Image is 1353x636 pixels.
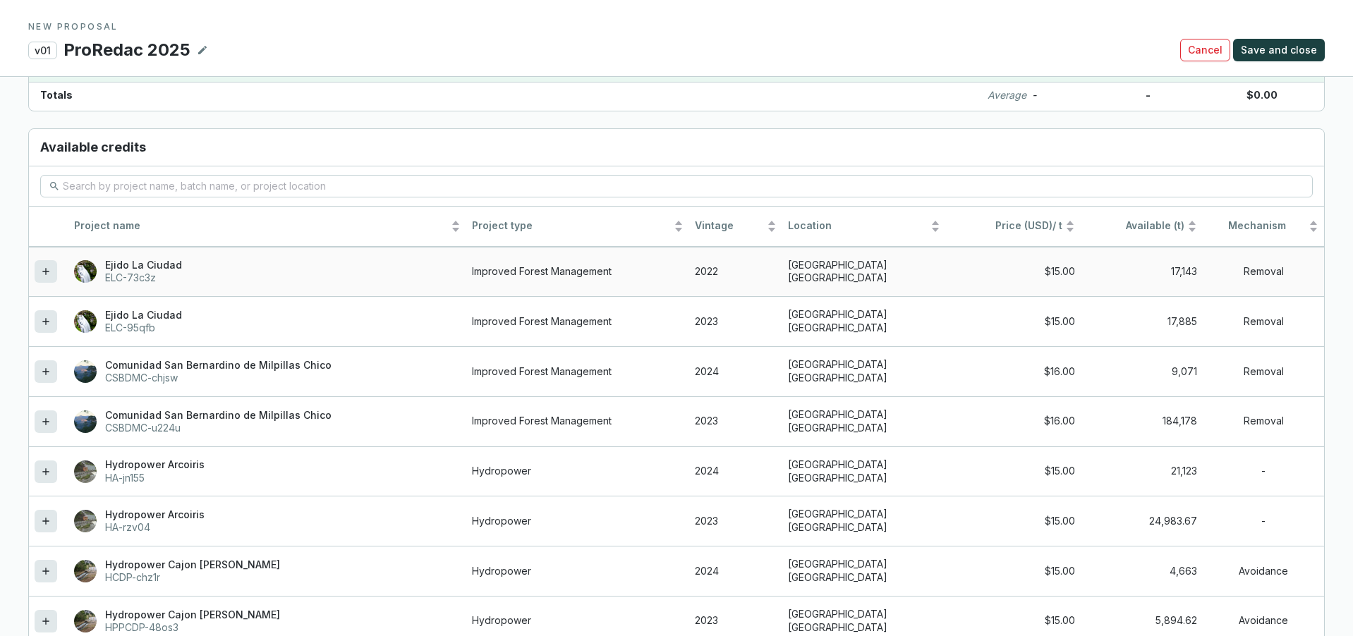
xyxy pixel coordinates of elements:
p: [GEOGRAPHIC_DATA] [788,508,940,521]
span: Project type [472,219,672,233]
p: [GEOGRAPHIC_DATA] [788,458,940,472]
i: Average [988,88,1026,102]
p: [GEOGRAPHIC_DATA] [788,608,940,621]
button: Cancel [1180,39,1230,61]
p: [GEOGRAPHIC_DATA] [788,558,940,571]
button: Save and close [1233,39,1325,61]
div: $15.00 [952,315,1075,329]
p: ELC-73c3z [105,271,182,284]
p: Comunidad San Bernardino de Milpillas Chico [105,359,332,372]
td: Removal [1203,396,1324,446]
span: Cancel [1188,43,1222,57]
p: [GEOGRAPHIC_DATA] [788,308,940,322]
input: Search by project name, batch name, or project location [63,178,1292,194]
td: 2023 [689,296,782,346]
td: 2024 [689,546,782,596]
td: 21,123 [1081,446,1203,496]
td: Hydropower [466,496,690,546]
td: 2022 [689,247,782,297]
h3: Available credits [29,129,1324,166]
p: [GEOGRAPHIC_DATA] [788,521,940,534]
td: Removal [1203,247,1324,297]
th: Project type [466,207,690,247]
p: Ejido La Ciudad [105,259,182,271]
td: 4,663 [1081,546,1203,596]
th: Location [782,207,946,247]
p: ProRedac 2025 [63,38,191,62]
p: ELC-95qfb [105,322,182,334]
p: Hydropower Cajon [PERSON_NAME] [105,609,280,621]
span: Location [788,219,928,233]
th: Mechanism [1203,207,1324,247]
p: [GEOGRAPHIC_DATA] [788,322,940,335]
td: - [1203,446,1324,496]
p: Ejido La Ciudad [105,309,182,322]
p: HA-rzv04 [105,521,205,534]
p: v01 [28,42,57,59]
span: Price (USD) [995,219,1052,231]
td: Removal [1203,296,1324,346]
div: $15.00 [952,265,1075,279]
p: [GEOGRAPHIC_DATA] [788,259,940,272]
p: Comunidad San Bernardino de Milpillas Chico [105,409,332,422]
td: 24,983.67 [1081,496,1203,546]
p: Hydropower Cajon [PERSON_NAME] [105,558,280,571]
td: 2024 [689,446,782,496]
td: 17,143 [1081,247,1203,297]
p: [GEOGRAPHIC_DATA] [788,621,940,635]
span: Save and close [1241,43,1317,57]
td: Improved Forest Management [466,346,690,396]
td: Improved Forest Management [466,396,690,446]
td: - [1203,496,1324,546]
p: $0.00 [1151,82,1324,108]
p: - [1048,82,1151,108]
p: [GEOGRAPHIC_DATA] [788,422,940,435]
td: Hydropower [466,446,690,496]
p: NEW PROPOSAL [28,21,1325,32]
span: Available (t) [1086,219,1184,233]
td: 17,885 [1081,296,1203,346]
p: HCDP-chz1r [105,571,280,584]
p: [GEOGRAPHIC_DATA] [788,372,940,385]
td: 2023 [689,496,782,546]
td: 2024 [689,346,782,396]
p: HA-jn155 [105,472,205,484]
p: CSBDMC-chjsw [105,372,332,384]
div: $16.00 [952,365,1075,379]
div: $15.00 [952,565,1075,578]
span: Project name [74,219,448,233]
td: 9,071 [1081,346,1203,396]
p: Hydropower Arcoiris [105,508,205,521]
div: $16.00 [952,415,1075,428]
span: Mechanism [1208,219,1306,233]
div: $15.00 [952,515,1075,528]
th: Project name [68,207,466,247]
th: Vintage [689,207,782,247]
td: Avoidance [1203,546,1324,596]
td: 2023 [689,396,782,446]
span: Vintage [695,219,764,233]
td: Improved Forest Management [466,296,690,346]
p: Totals [29,82,73,108]
p: [GEOGRAPHIC_DATA] [788,571,940,585]
div: $15.00 [952,465,1075,478]
p: CSBDMC-u224u [105,422,332,434]
p: [GEOGRAPHIC_DATA] [788,358,940,372]
div: $15.00 [952,614,1075,628]
th: Available (t) [1081,207,1203,247]
p: - [1032,88,1036,102]
p: Hydropower Arcoiris [105,458,205,471]
td: Removal [1203,346,1324,396]
td: 184,178 [1081,396,1203,446]
td: Improved Forest Management [466,247,690,297]
p: [GEOGRAPHIC_DATA] [788,472,940,485]
span: / t [952,219,1062,233]
p: [GEOGRAPHIC_DATA] [788,408,940,422]
p: [GEOGRAPHIC_DATA] [788,271,940,285]
td: Hydropower [466,546,690,596]
p: HPPCDP-48os3 [105,621,280,634]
